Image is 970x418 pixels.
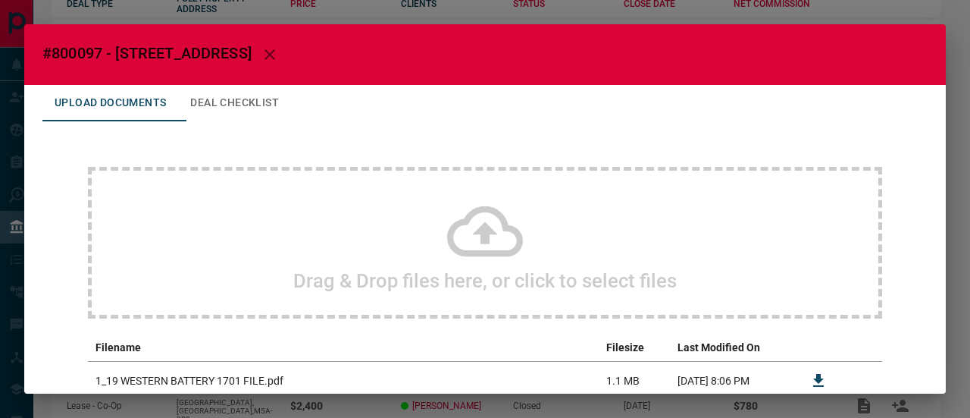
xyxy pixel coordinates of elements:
th: delete file action column [844,334,882,362]
button: Download [800,363,837,399]
td: 1_19 WESTERN BATTERY 1701 FILE.pdf [88,362,599,400]
th: Filesize [599,334,670,362]
th: Last Modified On [670,334,793,362]
button: Upload Documents [42,85,178,121]
td: 1.1 MB [599,362,670,400]
h2: Drag & Drop files here, or click to select files [293,269,677,292]
th: download action column [793,334,844,362]
span: #800097 - [STREET_ADDRESS] [42,44,252,62]
th: Filename [88,334,599,362]
button: Deal Checklist [178,85,291,121]
div: Drag & Drop files here, or click to select files [88,167,882,319]
td: [DATE] 8:06 PM [670,362,793,400]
